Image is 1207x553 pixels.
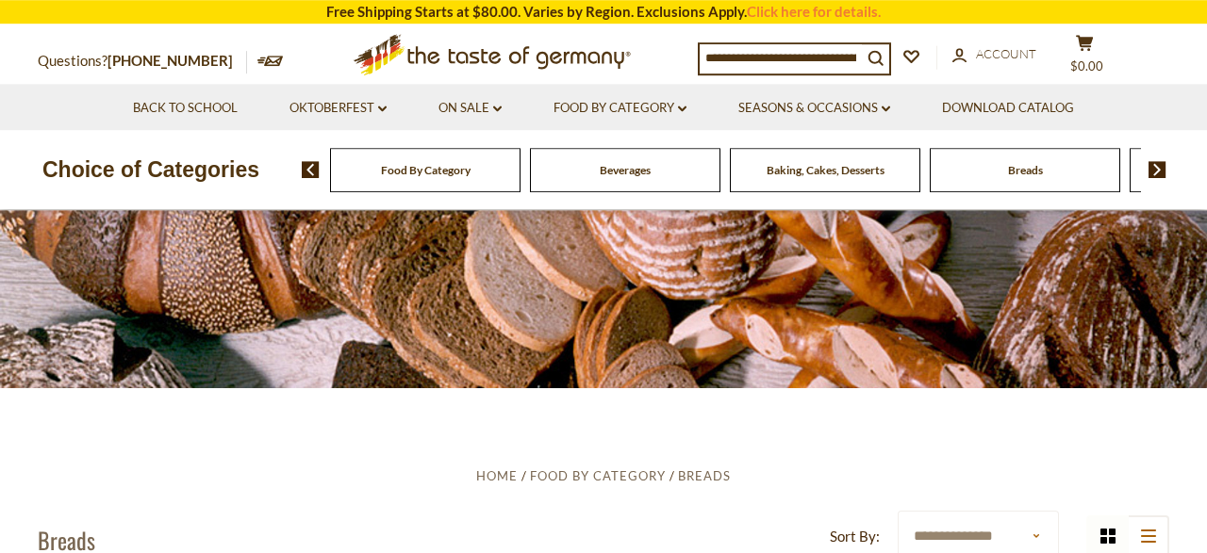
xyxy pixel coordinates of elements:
[438,98,502,119] a: On Sale
[600,163,651,177] a: Beverages
[381,163,471,177] a: Food By Category
[942,98,1074,119] a: Download Catalog
[530,468,666,483] a: Food By Category
[289,98,387,119] a: Oktoberfest
[952,44,1036,65] a: Account
[1070,58,1103,73] span: $0.00
[554,98,686,119] a: Food By Category
[976,46,1036,61] span: Account
[133,98,238,119] a: Back to School
[38,49,247,73] p: Questions?
[678,468,731,483] a: Breads
[107,52,233,69] a: [PHONE_NUMBER]
[1056,34,1113,81] button: $0.00
[738,98,890,119] a: Seasons & Occasions
[830,525,880,548] label: Sort By:
[302,161,320,178] img: previous arrow
[1149,161,1166,178] img: next arrow
[767,163,885,177] a: Baking, Cakes, Desserts
[1008,163,1043,177] a: Breads
[476,468,518,483] a: Home
[747,3,881,20] a: Click here for details.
